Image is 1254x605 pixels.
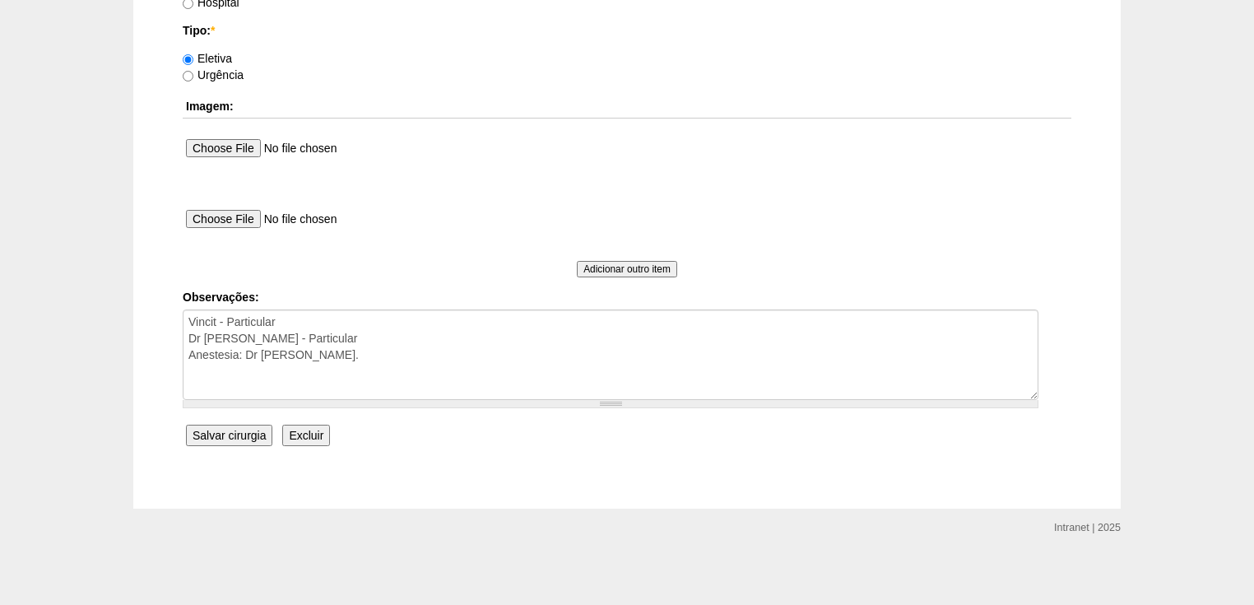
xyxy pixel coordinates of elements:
input: Adicionar outro item [577,261,677,277]
input: Eletiva [183,54,193,65]
input: Excluir [282,425,330,446]
th: Imagem: [183,95,1071,119]
label: Tipo: [183,22,1071,39]
span: Este campo é obrigatório. [211,24,215,37]
textarea: Vincit - Particular Dr [PERSON_NAME] - Particular Anestesia: Dr [PERSON_NAME]. [183,309,1038,400]
input: Salvar cirurgia [186,425,272,446]
label: Observações: [183,289,1071,305]
div: Intranet | 2025 [1054,519,1121,536]
input: Urgência [183,71,193,81]
label: Urgência [183,68,244,81]
label: Eletiva [183,52,232,65]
